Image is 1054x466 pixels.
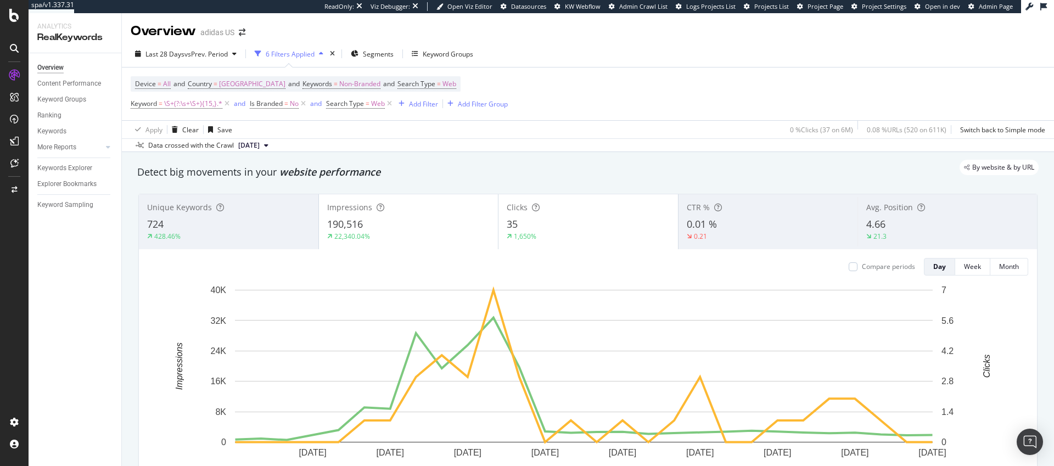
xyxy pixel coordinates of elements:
[164,96,222,111] span: \S+(?:\s+\S+){15,}.*
[37,199,93,211] div: Keyword Sampling
[990,258,1028,276] button: Month
[37,110,114,121] a: Ranking
[131,121,162,138] button: Apply
[841,448,868,457] text: [DATE]
[37,110,61,121] div: Ranking
[214,79,217,88] span: =
[941,346,954,356] text: 4.2
[159,99,162,108] span: =
[290,96,299,111] span: No
[37,94,114,105] a: Keyword Groups
[960,160,1039,175] div: legacy label
[37,178,114,190] a: Explorer Bookmarks
[507,217,518,231] span: 35
[371,2,410,11] div: Viz Debugger:
[238,141,260,150] span: 2025 Sep. 9th
[327,202,372,212] span: Impressions
[941,437,946,447] text: 0
[339,76,380,92] span: Non-Branded
[131,99,157,108] span: Keyword
[37,94,86,105] div: Keyword Groups
[437,79,441,88] span: =
[371,96,385,111] span: Web
[131,22,196,41] div: Overview
[531,448,559,457] text: [DATE]
[619,2,668,10] span: Admin Crawl List
[790,125,853,134] div: 0 % Clicks ( 37 on 6M )
[687,217,717,231] span: 0.01 %
[554,2,601,11] a: KW Webflow
[310,98,322,109] button: and
[37,162,92,174] div: Keywords Explorer
[366,99,369,108] span: =
[676,2,736,11] a: Logs Projects List
[167,121,199,138] button: Clear
[968,2,1013,11] a: Admin Page
[941,407,954,417] text: 1.4
[145,125,162,134] div: Apply
[211,377,227,386] text: 16K
[326,99,364,108] span: Search Type
[334,232,370,241] div: 22,340.04%
[507,202,528,212] span: Clicks
[37,126,114,137] a: Keywords
[964,262,981,271] div: Week
[188,79,212,88] span: Country
[394,97,438,110] button: Add Filter
[862,262,915,271] div: Compare periods
[609,448,636,457] text: [DATE]
[37,62,64,74] div: Overview
[131,45,241,63] button: Last 28 DaysvsPrev. Period
[234,98,245,109] button: and
[363,49,394,59] span: Segments
[184,49,228,59] span: vs Prev. Period
[797,2,843,11] a: Project Page
[925,2,960,10] span: Open in dev
[147,202,212,212] span: Unique Keywords
[867,125,946,134] div: 0.08 % URLs ( 520 on 611K )
[397,79,435,88] span: Search Type
[328,48,337,59] div: times
[941,377,954,386] text: 2.8
[686,448,714,457] text: [DATE]
[915,2,960,11] a: Open in dev
[239,29,245,36] div: arrow-right-arrow-left
[941,316,954,325] text: 5.6
[694,232,707,241] div: 0.21
[147,217,164,231] span: 724
[982,355,991,378] text: Clicks
[158,79,161,88] span: =
[37,31,113,44] div: RealKeywords
[862,2,906,10] span: Project Settings
[941,285,946,295] text: 7
[346,45,398,63] button: Segments
[299,448,326,457] text: [DATE]
[145,49,184,59] span: Last 28 Days
[173,79,185,88] span: and
[924,258,955,276] button: Day
[377,448,404,457] text: [DATE]
[754,2,789,10] span: Projects List
[37,178,97,190] div: Explorer Bookmarks
[955,258,990,276] button: Week
[221,437,226,447] text: 0
[687,202,710,212] span: CTR %
[686,2,736,10] span: Logs Projects List
[37,126,66,137] div: Keywords
[1017,429,1043,455] div: Open Intercom Messenger
[511,2,546,10] span: Datasources
[163,76,171,92] span: All
[250,99,283,108] span: Is Branded
[972,164,1034,171] span: By website & by URL
[744,2,789,11] a: Projects List
[979,2,1013,10] span: Admin Page
[211,346,227,356] text: 24K
[37,22,113,31] div: Analytics
[409,99,438,109] div: Add Filter
[999,262,1019,271] div: Month
[808,2,843,10] span: Project Page
[154,232,181,241] div: 428.46%
[501,2,546,11] a: Datasources
[37,142,76,153] div: More Reports
[383,79,395,88] span: and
